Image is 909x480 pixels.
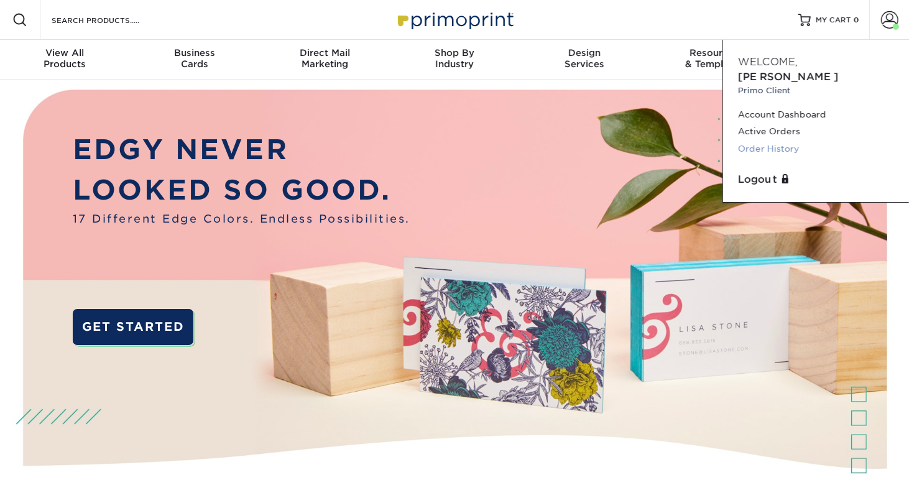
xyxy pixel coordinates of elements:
[130,40,260,80] a: BusinessCards
[519,47,649,70] div: Services
[816,15,851,25] span: MY CART
[649,47,779,58] span: Resources
[260,47,390,58] span: Direct Mail
[649,47,779,70] div: & Templates
[390,40,520,80] a: Shop ByIndustry
[854,16,859,24] span: 0
[73,309,193,345] a: GET STARTED
[390,47,520,58] span: Shop By
[73,211,410,227] span: 17 Different Edge Colors. Endless Possibilities.
[738,85,894,96] small: Primo Client
[73,170,410,211] p: LOOKED SO GOOD.
[260,40,390,80] a: Direct MailMarketing
[738,56,798,68] span: Welcome,
[738,71,839,83] span: [PERSON_NAME]
[738,141,894,157] a: Order History
[130,47,260,70] div: Cards
[390,47,520,70] div: Industry
[519,47,649,58] span: Design
[130,47,260,58] span: Business
[738,106,894,123] a: Account Dashboard
[519,40,649,80] a: DesignServices
[392,6,517,33] img: Primoprint
[738,172,894,187] a: Logout
[260,47,390,70] div: Marketing
[738,123,894,140] a: Active Orders
[649,40,779,80] a: Resources& Templates
[50,12,172,27] input: SEARCH PRODUCTS.....
[73,129,410,170] p: EDGY NEVER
